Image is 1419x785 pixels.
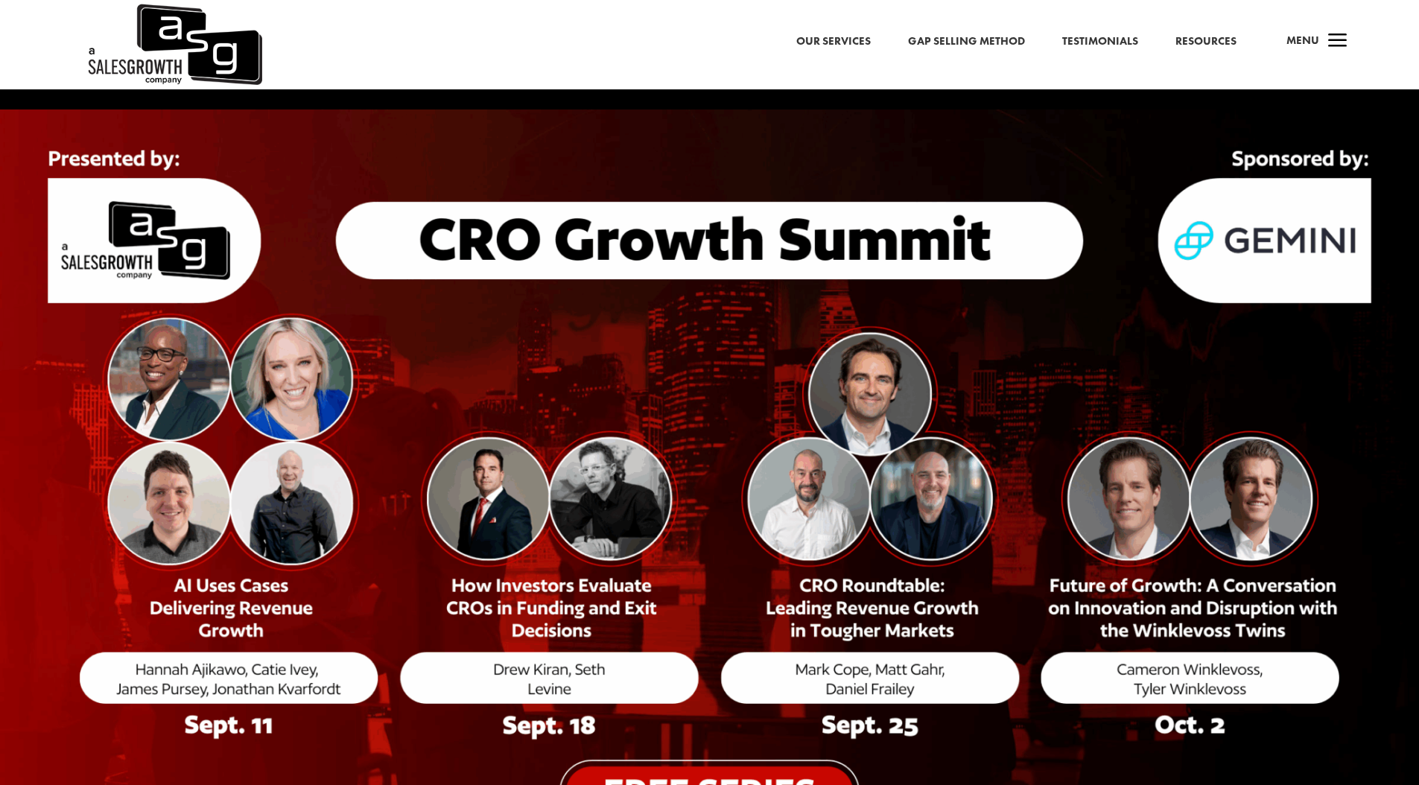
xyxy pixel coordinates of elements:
a: Gap Selling Method [908,32,1025,51]
span: a [1323,27,1353,57]
a: Resources [1175,32,1237,51]
a: Our Services [796,32,871,51]
a: Testimonials [1062,32,1138,51]
span: Menu [1286,33,1319,48]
